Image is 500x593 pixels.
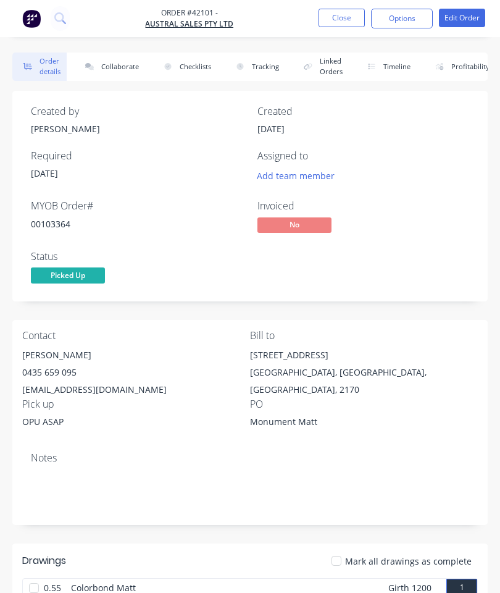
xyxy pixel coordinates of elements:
[439,9,485,27] button: Edit Order
[257,106,469,117] div: Created
[356,53,417,81] button: Timeline
[257,167,341,183] button: Add team member
[371,9,433,28] button: Options
[319,9,365,27] button: Close
[31,217,243,230] div: 00103364
[251,167,341,183] button: Add team member
[257,123,285,135] span: [DATE]
[22,553,66,568] div: Drawings
[22,347,250,364] div: [PERSON_NAME]
[31,251,243,263] div: Status
[250,347,478,398] div: [STREET_ADDRESS][GEOGRAPHIC_DATA], [GEOGRAPHIC_DATA], [GEOGRAPHIC_DATA], 2170
[145,7,233,19] span: Order #42101 -
[152,53,217,81] button: Checklists
[22,381,250,398] div: [EMAIL_ADDRESS][DOMAIN_NAME]
[250,364,478,398] div: [GEOGRAPHIC_DATA], [GEOGRAPHIC_DATA], [GEOGRAPHIC_DATA], 2170
[345,555,472,568] span: Mark all drawings as complete
[22,364,250,381] div: 0435 659 095
[257,150,469,162] div: Assigned to
[31,267,105,283] span: Picked Up
[424,53,496,81] button: Profitability
[31,150,243,162] div: Required
[31,122,243,135] div: [PERSON_NAME]
[22,330,250,342] div: Contact
[31,200,243,212] div: MYOB Order #
[257,217,331,233] span: No
[225,53,285,81] button: Tracking
[22,398,250,410] div: Pick up
[31,106,243,117] div: Created by
[145,19,233,30] a: Austral Sales Pty Ltd
[31,267,105,286] button: Picked Up
[22,415,250,428] div: OPU ASAP
[31,167,58,179] span: [DATE]
[257,200,469,212] div: Invoiced
[12,53,67,81] button: Order details
[31,452,469,464] div: Notes
[250,398,478,410] div: PO
[250,330,478,342] div: Bill to
[22,347,250,398] div: [PERSON_NAME]0435 659 095[EMAIL_ADDRESS][DOMAIN_NAME]
[22,9,41,28] img: Factory
[250,347,478,364] div: [STREET_ADDRESS]
[250,415,404,432] div: Monument Matt
[74,53,145,81] button: Collaborate
[293,53,349,81] button: Linked Orders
